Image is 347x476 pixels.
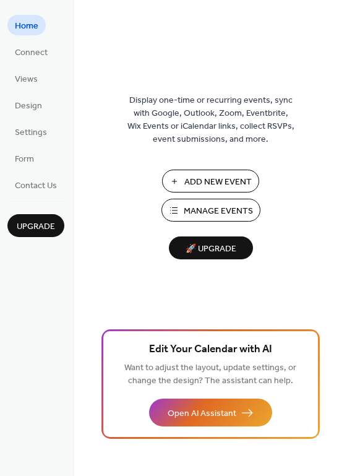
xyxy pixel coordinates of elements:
[161,199,260,222] button: Manage Events
[162,170,259,193] button: Add New Event
[15,46,48,59] span: Connect
[184,176,252,189] span: Add New Event
[169,236,253,259] button: 🚀 Upgrade
[184,205,253,218] span: Manage Events
[176,241,246,257] span: 🚀 Upgrade
[15,20,38,33] span: Home
[7,148,41,168] a: Form
[15,153,34,166] span: Form
[127,94,294,146] span: Display one-time or recurring events, sync with Google, Outlook, Zoom, Eventbrite, Wix Events or ...
[15,100,42,113] span: Design
[15,73,38,86] span: Views
[7,15,46,35] a: Home
[7,95,49,115] a: Design
[7,175,64,195] a: Contact Us
[17,220,55,233] span: Upgrade
[7,41,55,62] a: Connect
[168,407,236,420] span: Open AI Assistant
[15,126,47,139] span: Settings
[7,121,54,142] a: Settings
[149,341,272,358] span: Edit Your Calendar with AI
[149,399,272,426] button: Open AI Assistant
[15,180,57,193] span: Contact Us
[7,214,64,237] button: Upgrade
[7,68,45,89] a: Views
[124,360,296,389] span: Want to adjust the layout, update settings, or change the design? The assistant can help.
